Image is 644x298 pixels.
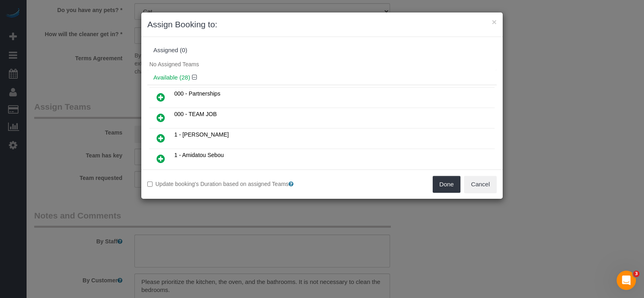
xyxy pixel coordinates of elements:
span: 000 - Partnerships [174,90,220,97]
span: 1 - [PERSON_NAME] [174,131,229,138]
button: Cancel [464,176,497,193]
h4: Available (28) [153,74,491,81]
input: Update booking's Duration based on assigned Teams [147,182,153,187]
div: Assigned (0) [153,47,491,54]
label: Update booking's Duration based on assigned Teams [147,180,316,188]
span: No Assigned Teams [149,61,199,67]
span: 000 - TEAM JOB [174,111,217,117]
span: 3 [633,271,640,277]
span: 1 - Amidatou Sebou [174,152,224,158]
button: × [492,18,497,26]
button: Done [433,176,461,193]
iframe: Intercom live chat [617,271,636,290]
h3: Assign Booking to: [147,18,497,31]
